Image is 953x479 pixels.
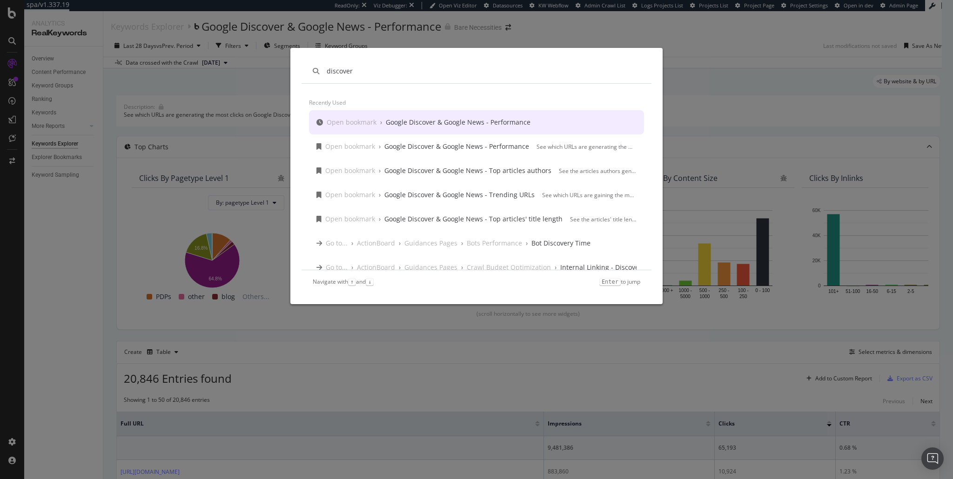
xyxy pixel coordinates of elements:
div: › [379,190,381,200]
div: Guidances Pages [404,239,457,248]
kbd: ↑ [348,278,356,286]
div: › [399,239,401,248]
div: Google Discover & Google News - Trending URLs [384,190,535,200]
div: Crawl Budget Optimization [467,263,551,272]
div: › [526,239,528,248]
div: Go to... [326,263,348,272]
div: Google Discover & Google News - Top articles' title length [384,214,563,224]
div: › [379,166,381,175]
div: › [379,214,381,224]
div: Internal Linking - Discovery [560,263,645,272]
div: › [461,263,463,272]
div: Google Discover & Google News - Top articles authors [384,166,551,175]
div: › [461,239,463,248]
kbd: Enter [599,278,621,286]
div: Go to... [326,239,348,248]
div: ActionBoard [357,263,395,272]
div: › [351,263,353,272]
div: Bot Discovery Time [531,239,591,248]
div: See the articles' title length generating the most clicks on Google Discover & Google News [570,215,637,223]
div: Bots Performance [467,239,522,248]
kbd: ↓ [366,278,374,286]
input: Type a command or search… [327,67,640,76]
div: Recently used [309,95,644,110]
div: › [555,263,557,272]
div: See which URLs are generating the most clicks on Google Discover and Google News. [537,143,637,151]
div: Open bookmark [325,214,375,224]
div: › [380,118,382,127]
div: See which URLs are gaining the most clicks on Google Discover and Google News (vs compared period) [542,191,637,199]
div: Guidances Pages [404,263,457,272]
div: › [351,239,353,248]
div: Open Intercom Messenger [921,447,944,470]
div: Open bookmark [325,142,375,151]
div: Google Discover & Google News - Performance [384,142,529,151]
div: to jump [599,278,640,286]
div: Open bookmark [325,190,375,200]
div: ActionBoard [357,239,395,248]
div: See the articles authors generating the most clicks on Google Discover & Google News [559,167,637,175]
div: Open bookmark [327,118,376,127]
div: › [399,263,401,272]
div: modal [290,48,663,304]
div: Navigate with and [313,278,374,286]
div: Open bookmark [325,166,375,175]
div: › [379,142,381,151]
div: Google Discover & Google News - Performance [386,118,530,127]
